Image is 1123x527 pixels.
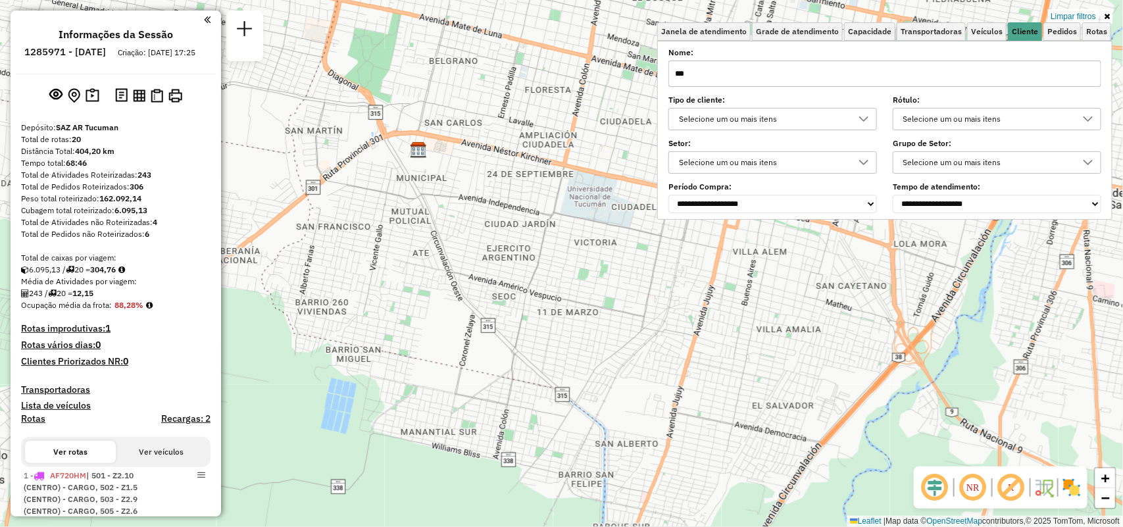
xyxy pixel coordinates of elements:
[50,470,86,480] span: AF720HM
[66,266,74,274] i: Total de rotas
[674,152,851,173] div: Selecione um ou mais itens
[118,266,125,274] i: Meta Caixas/viagem: 251,72 Diferença: 53,04
[83,86,102,106] button: Painel de Sugestão
[756,28,839,36] span: Grade de atendimento
[161,413,211,424] h4: Recargas: 2
[674,109,851,130] div: Selecione um ou mais itens
[901,28,962,36] span: Transportadoras
[75,146,114,156] strong: 404,20 km
[21,266,29,274] i: Cubagem total roteirizado
[21,193,211,205] div: Peso total roteirizado:
[47,85,65,106] button: Exibir sessão original
[661,28,747,36] span: Janela de atendimento
[21,323,211,334] h4: Rotas improdutivas:
[893,181,1101,193] label: Tempo de atendimento:
[148,86,166,105] button: Visualizar Romaneio
[1034,477,1055,498] img: Fluxo de ruas
[410,141,427,159] img: SAZ AR Tucuman
[1101,470,1110,486] span: +
[995,472,1027,503] span: Exibir rótulo
[21,252,211,264] div: Total de caixas por viagem:
[48,289,57,297] i: Total de rotas
[166,86,185,105] button: Imprimir Rotas
[99,193,141,203] strong: 162.092,14
[927,516,983,526] a: OpenStreetMap
[95,339,101,351] strong: 0
[21,264,211,276] div: 6.095,13 / 20 =
[146,301,153,309] em: Média calculada utilizando a maior ocupação (%Peso ou %Cubagem) de cada rota da sessão. Rotas cro...
[850,516,882,526] a: Leaflet
[668,47,1101,59] label: Nome:
[25,441,116,463] button: Ver rotas
[21,300,112,310] span: Ocupação média da frota:
[21,339,211,351] h4: Rotas vários dias:
[21,276,211,288] div: Média de Atividades por viagem:
[21,400,211,411] h4: Lista de veículos
[21,122,211,134] div: Depósito:
[668,138,877,149] label: Setor:
[24,46,106,58] h6: 1285971 - [DATE]
[1012,28,1038,36] span: Cliente
[21,145,211,157] div: Distância Total:
[232,16,258,45] a: Nova sessão e pesquisa
[847,516,1123,527] div: Map data © contributors,© 2025 TomTom, Microsoft
[112,86,130,106] button: Logs desbloquear sessão
[1048,9,1099,24] a: Limpar filtros
[105,322,111,334] strong: 1
[1095,468,1115,488] a: Zoom in
[1095,488,1115,508] a: Zoom out
[72,288,93,298] strong: 12,15
[971,28,1003,36] span: Veículos
[72,134,81,144] strong: 20
[1086,28,1107,36] span: Rotas
[1061,477,1082,498] img: Exibir/Ocultar setores
[893,94,1101,106] label: Rótulo:
[1047,28,1077,36] span: Pedidos
[145,229,149,239] strong: 6
[899,152,1076,173] div: Selecione um ou mais itens
[21,384,211,395] h4: Transportadoras
[21,228,211,240] div: Total de Pedidos não Roteirizados:
[153,217,157,227] strong: 4
[21,205,211,216] div: Cubagem total roteirizado:
[848,28,891,36] span: Capacidade
[66,158,87,168] strong: 68:46
[919,472,951,503] span: Ocultar deslocamento
[197,471,205,479] em: Opções
[130,86,148,104] button: Visualizar relatório de Roteirização
[123,355,128,367] strong: 0
[21,157,211,169] div: Tempo total:
[204,12,211,27] a: Clique aqui para minimizar o painel
[1101,489,1110,506] span: −
[893,138,1101,149] label: Grupo de Setor:
[116,441,207,463] button: Ver veículos
[112,47,201,59] div: Criação: [DATE] 17:25
[56,122,118,132] strong: SAZ AR Tucuman
[21,289,29,297] i: Total de Atividades
[114,300,143,310] strong: 88,28%
[668,94,877,106] label: Tipo de cliente:
[21,169,211,181] div: Total de Atividades Roteirizadas:
[884,516,886,526] span: |
[1101,9,1112,24] a: Ocultar filtros
[899,109,1076,130] div: Selecione um ou mais itens
[21,134,211,145] div: Total de rotas:
[21,288,211,299] div: 243 / 20 =
[90,264,116,274] strong: 304,76
[114,205,147,215] strong: 6.095,13
[130,182,143,191] strong: 306
[59,28,173,41] h4: Informações da Sessão
[668,181,877,193] label: Período Compra:
[957,472,989,503] span: Ocultar NR
[21,413,45,424] a: Rotas
[21,181,211,193] div: Total de Pedidos Roteirizados:
[137,170,151,180] strong: 243
[21,356,211,367] h4: Clientes Priorizados NR:
[21,216,211,228] div: Total de Atividades não Roteirizadas:
[65,86,83,106] button: Centralizar mapa no depósito ou ponto de apoio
